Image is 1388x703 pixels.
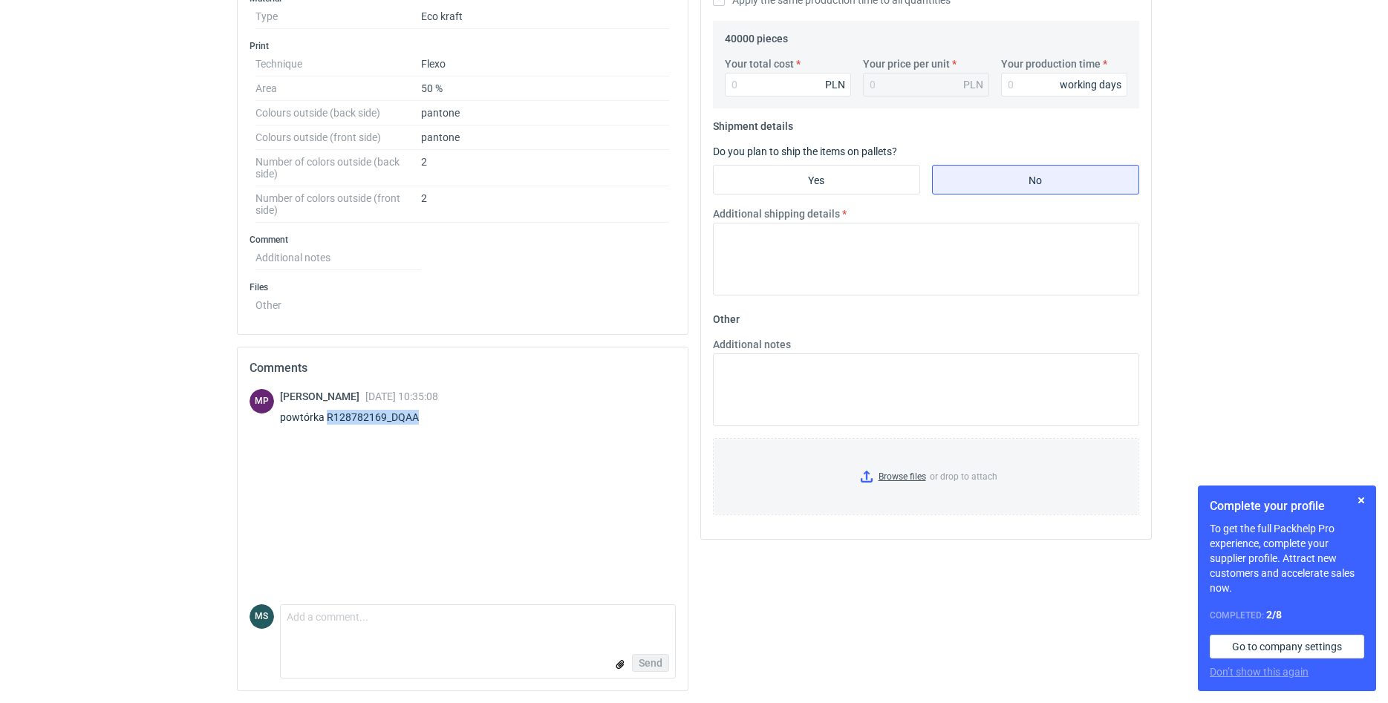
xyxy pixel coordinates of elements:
div: working days [1060,77,1121,92]
dt: Technique [255,52,421,76]
label: Yes [713,165,920,194]
h2: Comments [250,359,676,377]
button: Skip for now [1352,491,1370,509]
dd: Eco kraft [421,4,670,29]
span: Send [639,658,662,668]
input: 0 [725,73,851,97]
dd: pantone [421,101,670,125]
div: Michał Palasek [250,389,274,413]
dt: Number of colors outside (back side) [255,150,421,186]
strong: 2 / 8 [1266,609,1282,621]
label: Your total cost [725,56,794,71]
figcaption: MS [250,604,274,629]
label: or drop to attach [714,439,1138,514]
legend: 40000 pieces [725,27,788,45]
dt: Colours outside (back side) [255,101,421,125]
div: Michał Sokołowski [250,604,274,629]
div: PLN [963,77,983,92]
div: powtórka R128782169_DQAA [280,410,438,425]
button: Send [632,654,669,672]
label: Do you plan to ship the items on pallets? [713,145,897,157]
dd: Flexo [421,52,670,76]
div: Completed: [1210,607,1364,623]
dd: 50 % [421,76,670,101]
dt: Area [255,76,421,101]
span: [DATE] 10:35:08 [365,390,438,402]
h3: Comment [250,234,676,246]
legend: Shipment details [713,114,793,132]
dd: pantone [421,125,670,150]
figcaption: MP [250,389,274,413]
label: Additional notes [713,337,791,352]
dt: Additional notes [255,246,421,270]
span: [PERSON_NAME] [280,390,365,402]
legend: Other [713,307,740,325]
dt: Colours outside (front side) [255,125,421,150]
dd: 2 [421,186,670,223]
dt: Type [255,4,421,29]
dt: Other [255,293,421,311]
label: Your production time [1001,56,1101,71]
label: Additional shipping details [713,206,840,221]
div: PLN [825,77,845,92]
label: Your price per unit [863,56,950,71]
label: No [932,165,1139,194]
a: Go to company settings [1210,635,1364,658]
p: To get the full Packhelp Pro experience, complete your supplier profile. Attract new customers an... [1210,521,1364,595]
h3: Print [250,40,676,52]
h3: Files [250,281,676,293]
input: 0 [1001,73,1127,97]
dd: 2 [421,150,670,186]
h1: Complete your profile [1210,497,1364,515]
dt: Number of colors outside (front side) [255,186,421,223]
button: Don’t show this again [1210,664,1309,679]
